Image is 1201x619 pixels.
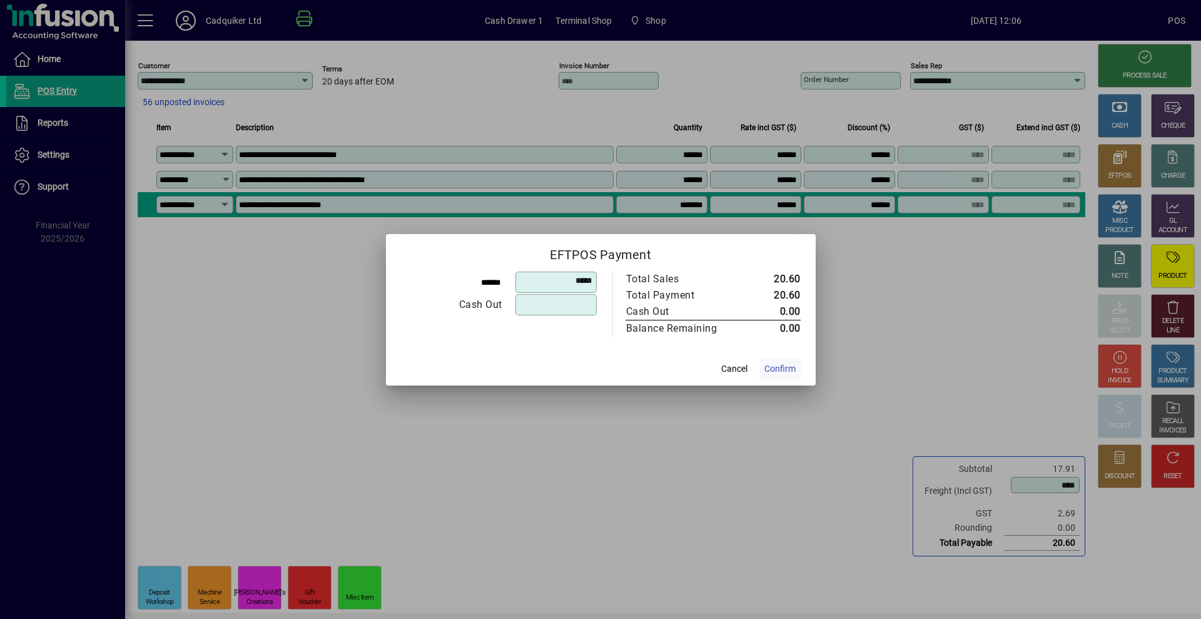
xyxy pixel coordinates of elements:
[744,320,801,337] td: 0.00
[764,362,796,376] span: Confirm
[626,287,744,304] td: Total Payment
[721,362,747,376] span: Cancel
[714,358,754,381] button: Cancel
[759,358,801,381] button: Confirm
[386,234,816,270] h2: EFTPOS Payment
[744,304,801,320] td: 0.00
[402,297,502,312] div: Cash Out
[744,287,801,304] td: 20.60
[744,271,801,287] td: 20.60
[626,321,731,336] div: Balance Remaining
[626,304,731,319] div: Cash Out
[626,271,744,287] td: Total Sales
